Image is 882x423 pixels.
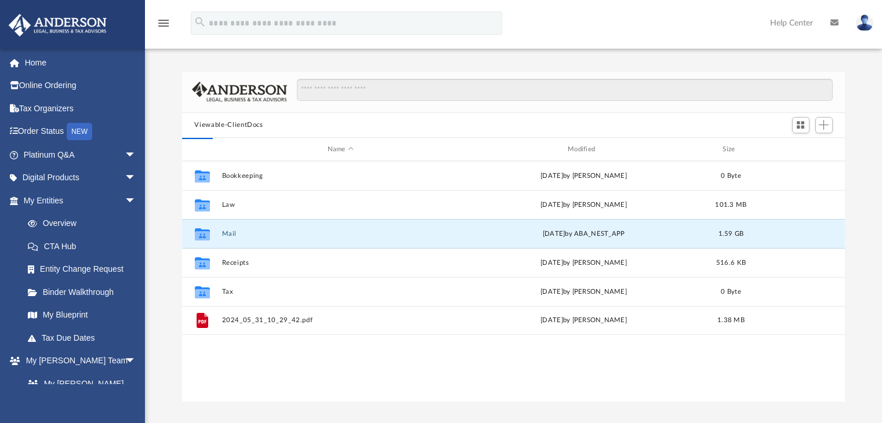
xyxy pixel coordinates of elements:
[717,318,745,324] span: 1.38 MB
[16,235,154,258] a: CTA Hub
[8,143,154,166] a: Platinum Q&Aarrow_drop_down
[16,326,154,349] a: Tax Due Dates
[125,166,148,190] span: arrow_drop_down
[8,349,148,373] a: My [PERSON_NAME] Teamarrow_drop_down
[715,202,746,208] span: 101.3 MB
[8,74,154,97] a: Online Ordering
[464,316,702,326] div: [DATE] by [PERSON_NAME]
[16,372,142,409] a: My [PERSON_NAME] Team
[721,173,741,179] span: 0 Byte
[8,189,154,212] a: My Entitiesarrow_drop_down
[157,22,170,30] a: menu
[297,79,832,101] input: Search files and folders
[8,51,154,74] a: Home
[716,260,745,266] span: 516.6 KB
[222,201,459,209] button: Law
[16,258,154,281] a: Entity Change Request
[222,172,459,180] button: Bookkeeping
[182,161,845,401] div: grid
[16,212,154,235] a: Overview
[792,117,810,133] button: Switch to Grid View
[464,258,702,268] div: [DATE] by [PERSON_NAME]
[125,349,148,373] span: arrow_drop_down
[464,171,702,181] div: [DATE] by [PERSON_NAME]
[194,120,263,130] button: Viewable-ClientDocs
[8,166,154,189] a: Digital Productsarrow_drop_down
[464,200,702,210] div: [DATE] by [PERSON_NAME]
[707,144,754,155] div: Size
[759,144,840,155] div: id
[222,230,459,238] button: Mail
[16,280,154,304] a: Binder Walkthrough
[8,97,154,120] a: Tax Organizers
[194,16,206,28] i: search
[157,16,170,30] i: menu
[856,14,873,31] img: User Pic
[787,312,814,330] button: More options
[221,144,459,155] div: Name
[464,229,702,239] div: [DATE] by ABA_NEST_APP
[464,144,703,155] div: Modified
[67,123,92,140] div: NEW
[16,304,148,327] a: My Blueprint
[222,259,459,267] button: Receipts
[187,144,216,155] div: id
[222,317,459,324] button: 2024_05_31_10_29_42.pdf
[8,120,154,144] a: Order StatusNEW
[815,117,833,133] button: Add
[464,287,702,297] div: [DATE] by [PERSON_NAME]
[125,189,148,213] span: arrow_drop_down
[5,14,110,37] img: Anderson Advisors Platinum Portal
[718,231,743,237] span: 1.59 GB
[721,289,741,295] span: 0 Byte
[222,288,459,296] button: Tax
[125,143,148,167] span: arrow_drop_down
